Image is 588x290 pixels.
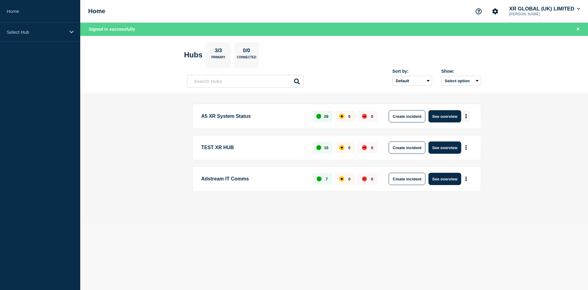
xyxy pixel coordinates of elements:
[508,6,581,12] button: XR GLOBAL (UK) LIMITED
[462,111,470,122] button: More actions
[89,27,135,32] span: Signed in successfully
[392,76,432,86] select: Sort by
[362,114,367,119] div: down
[326,177,328,181] p: 7
[574,26,582,33] button: Close banner
[472,5,485,18] button: Support
[317,176,322,181] div: up
[371,114,373,119] p: 0
[339,176,344,181] div: affected
[462,142,470,153] button: More actions
[348,145,350,150] p: 0
[489,5,502,18] button: Account settings
[241,48,253,56] p: 0/0
[324,114,328,119] p: 29
[348,114,350,119] p: 0
[389,110,425,122] button: Create incident
[237,56,256,62] p: Connected
[362,145,367,150] div: down
[213,48,224,56] p: 3/3
[324,145,328,150] p: 15
[428,141,461,154] button: See overview
[184,51,202,59] h2: Hubs
[508,12,571,16] p: [PERSON_NAME]
[362,176,367,181] div: down
[428,173,461,185] button: See overview
[389,173,425,185] button: Create incident
[7,29,66,35] p: Select Hub
[201,141,306,154] p: TEST XR HUB
[392,69,432,74] div: Sort by:
[88,8,105,15] h1: Home
[371,177,373,181] p: 0
[339,145,344,150] div: affected
[201,173,306,185] p: Adstream IT Comms
[316,114,321,119] div: up
[348,177,350,181] p: 0
[339,114,344,119] div: affected
[462,173,470,185] button: More actions
[428,110,461,122] button: See overview
[371,145,373,150] p: 0
[441,76,481,86] button: Select option
[211,56,225,62] p: Primary
[187,75,303,87] input: Search Hubs
[441,69,481,74] div: Show:
[316,145,321,150] div: up
[389,141,425,154] button: Create incident
[201,110,306,122] p: A5 XR System Status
